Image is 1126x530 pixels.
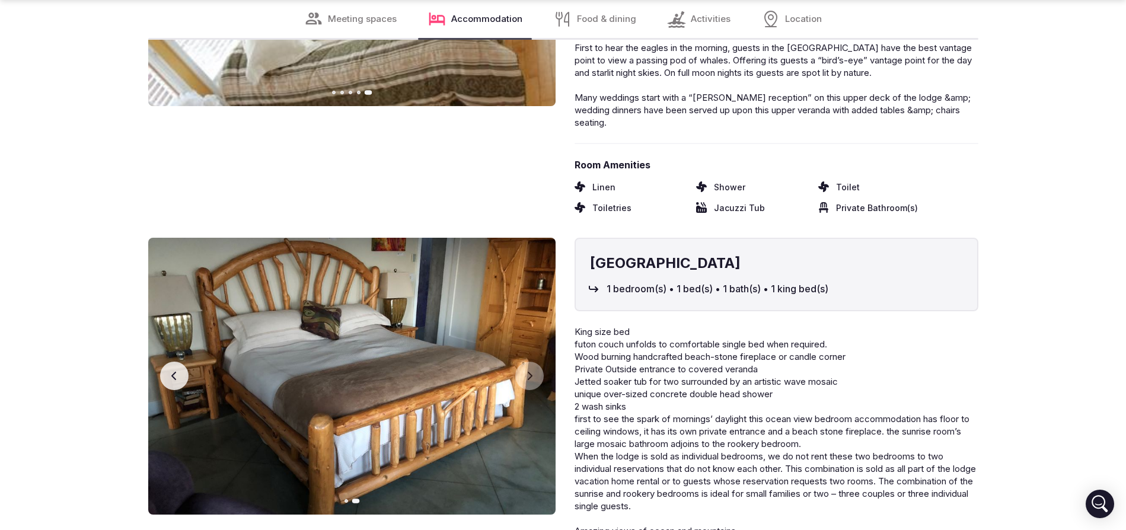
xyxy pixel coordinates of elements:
[714,202,765,214] span: Jacuzzi Tub
[575,158,978,171] span: Room Amenities
[575,413,969,449] span: first to see the spark of mornings’ daylight this ocean view bedroom accommodation has floor to c...
[365,90,372,95] button: Go to slide 5
[575,92,971,128] span: Many weddings start with a “[PERSON_NAME] reception” on this upper deck of the lodge &amp; weddin...
[592,181,615,193] span: Linen
[575,351,846,362] span: Wood burning handcrafted beach-stone fireplace or candle corner
[714,181,745,193] span: Shower
[148,238,556,515] img: Gallery image 2
[577,13,636,25] span: Food & dining
[1086,490,1114,518] div: Open Intercom Messenger
[575,363,758,375] span: Private Outside entrance to covered veranda
[590,253,963,273] h4: [GEOGRAPHIC_DATA]
[575,339,827,350] span: futon couch unfolds to comfortable single bed when required.
[340,91,344,94] button: Go to slide 2
[332,91,336,94] button: Go to slide 1
[836,202,918,214] span: Private Bathroom(s)
[607,282,828,295] span: 1 bedroom(s) • 1 bed(s) • 1 bath(s) • 1 king bed(s)
[575,42,972,78] span: First to hear the eagles in the morning, guests in the [GEOGRAPHIC_DATA] have the best vantage po...
[575,451,976,512] span: When the lodge is sold as individual bedrooms, we do not rent these two bedrooms to two individua...
[575,326,630,337] span: King size bed
[575,401,626,412] span: 2 wash sinks
[691,13,731,25] span: Activities
[349,91,352,94] button: Go to slide 3
[575,388,773,400] span: unique over-sized concrete double head shower
[836,181,860,193] span: Toilet
[345,499,348,503] button: Go to slide 1
[328,13,397,25] span: Meeting spaces
[352,499,360,503] button: Go to slide 2
[451,13,522,25] span: Accommodation
[357,91,361,94] button: Go to slide 4
[575,376,838,387] span: Jetted soaker tub for two surrounded by an artistic wave mosaic
[785,13,822,25] span: Location
[592,202,631,214] span: Toiletries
